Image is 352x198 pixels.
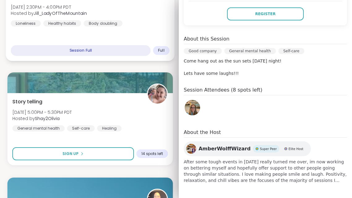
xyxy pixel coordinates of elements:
span: [DATE] 5:00PM - 5:30PM PDT [12,109,72,115]
div: Healthy habits [43,20,81,26]
h4: About this Session [184,35,230,43]
img: Jill_LadyOfTheMountain [185,100,200,115]
p: Come hang out as the sun sets [DATE] night! Lets have some laughs!!! [184,58,347,76]
span: Hosted by [11,10,87,16]
span: After some tough events in [DATE] really turned me over, im now working on bettering myself and h... [184,159,347,183]
span: Hosted by [12,115,72,122]
div: Body doubling [84,20,122,26]
div: Good company [184,48,222,54]
b: Shay2Olivia [35,115,60,122]
button: Sign Up [12,147,134,160]
span: Full [158,48,164,53]
h4: Session Attendees (8 spots left) [184,86,347,95]
div: General mental health [224,48,276,54]
span: Sign Up [63,151,79,157]
div: Session Full [11,45,151,56]
span: AmberWolffWizard [199,145,251,153]
img: Shay2Olivia [148,84,167,104]
div: Self-care [67,125,95,131]
span: Register [255,11,276,17]
a: AmberWolffWizardAmberWolffWizardSuper PeerSuper PeerElite HostElite Host [184,141,311,156]
img: AmberWolffWizard [186,144,196,154]
div: General mental health [12,125,65,131]
img: Super Peer [255,147,259,150]
span: [DATE] 2:30PM - 4:00PM PDT [11,4,87,10]
span: Elite Host [289,147,303,151]
span: Story telling [12,98,42,105]
h4: About the Host [184,129,347,138]
button: Register [227,7,304,20]
b: Jill_LadyOfTheMountain [34,10,87,16]
div: Healing [97,125,122,131]
span: Super Peer [260,147,277,151]
div: Loneliness [11,20,41,26]
a: Jill_LadyOfTheMountain [184,99,201,116]
span: 14 spots left [141,151,163,156]
img: Elite Host [284,147,287,150]
div: Self-care [278,48,304,54]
